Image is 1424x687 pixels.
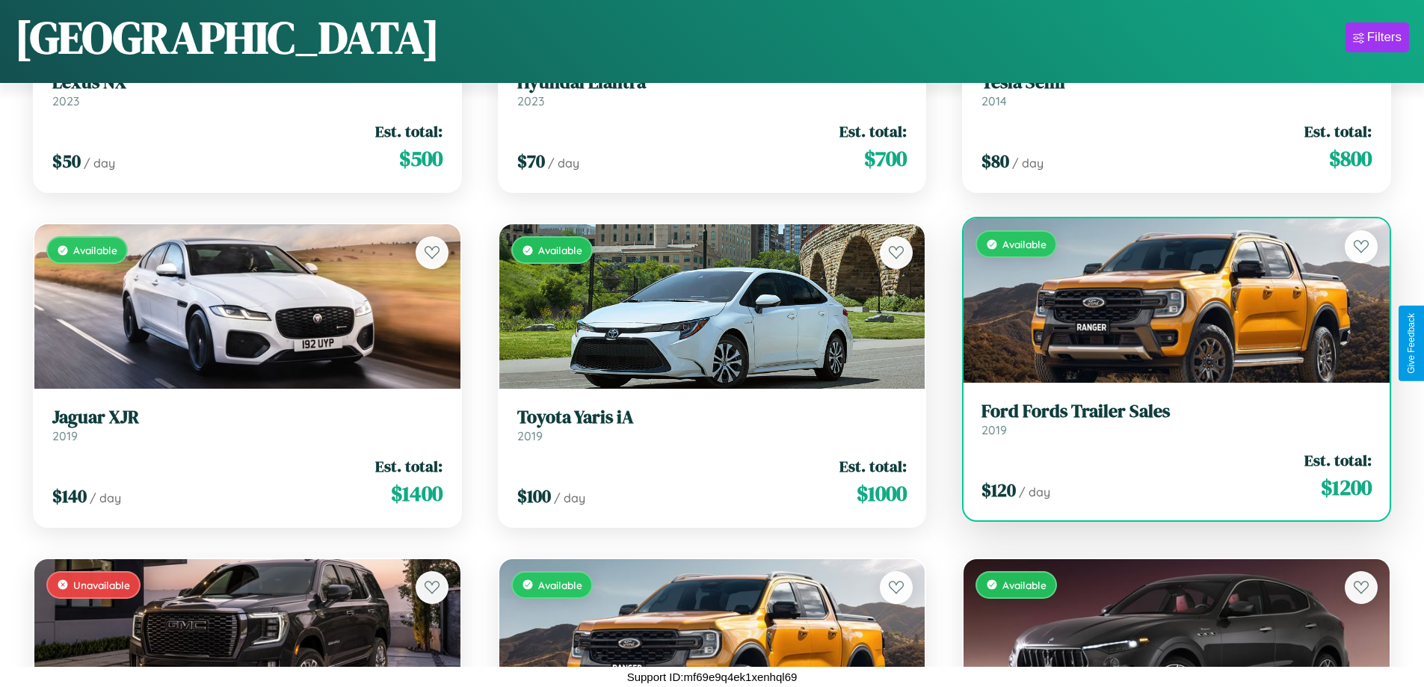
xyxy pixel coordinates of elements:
span: / day [554,490,585,505]
h3: Jaguar XJR [52,407,443,428]
span: $ 120 [981,478,1016,502]
span: Available [73,244,117,256]
span: Est. total: [839,120,907,142]
span: 2014 [981,93,1007,108]
span: / day [548,155,579,170]
span: $ 100 [517,484,551,508]
div: Give Feedback [1406,313,1417,374]
span: $ 500 [399,144,443,173]
span: Unavailable [73,579,130,591]
a: Lexus NX2023 [52,72,443,108]
h3: Tesla Semi [981,72,1372,93]
span: Available [538,244,582,256]
h1: [GEOGRAPHIC_DATA] [15,7,440,68]
span: Available [538,579,582,591]
span: $ 70 [517,149,545,173]
span: 2023 [517,93,544,108]
span: / day [1012,155,1044,170]
button: Filters [1346,22,1409,52]
span: 2023 [52,93,79,108]
h3: Lexus NX [52,72,443,93]
span: / day [84,155,115,170]
span: / day [1019,484,1050,499]
p: Support ID: mf69e9q4ek1xenhql69 [627,667,798,687]
span: Est. total: [375,455,443,477]
span: Est. total: [839,455,907,477]
span: Est. total: [1304,449,1372,471]
span: 2019 [517,428,543,443]
span: Est. total: [1304,120,1372,142]
span: $ 1200 [1321,472,1372,502]
span: $ 1400 [391,478,443,508]
a: Jaguar XJR2019 [52,407,443,443]
span: Available [1002,238,1047,250]
span: Available [1002,579,1047,591]
span: / day [90,490,121,505]
h3: Hyundai Elantra [517,72,907,93]
a: Tesla Semi2014 [981,72,1372,108]
span: $ 140 [52,484,87,508]
a: Hyundai Elantra2023 [517,72,907,108]
span: $ 50 [52,149,81,173]
span: $ 700 [864,144,907,173]
div: Filters [1367,30,1402,45]
h3: Ford Fords Trailer Sales [981,401,1372,422]
span: $ 80 [981,149,1009,173]
a: Toyota Yaris iA2019 [517,407,907,443]
a: Ford Fords Trailer Sales2019 [981,401,1372,437]
span: 2019 [52,428,78,443]
span: $ 1000 [857,478,907,508]
span: 2019 [981,422,1007,437]
span: Est. total: [375,120,443,142]
h3: Toyota Yaris iA [517,407,907,428]
span: $ 800 [1329,144,1372,173]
